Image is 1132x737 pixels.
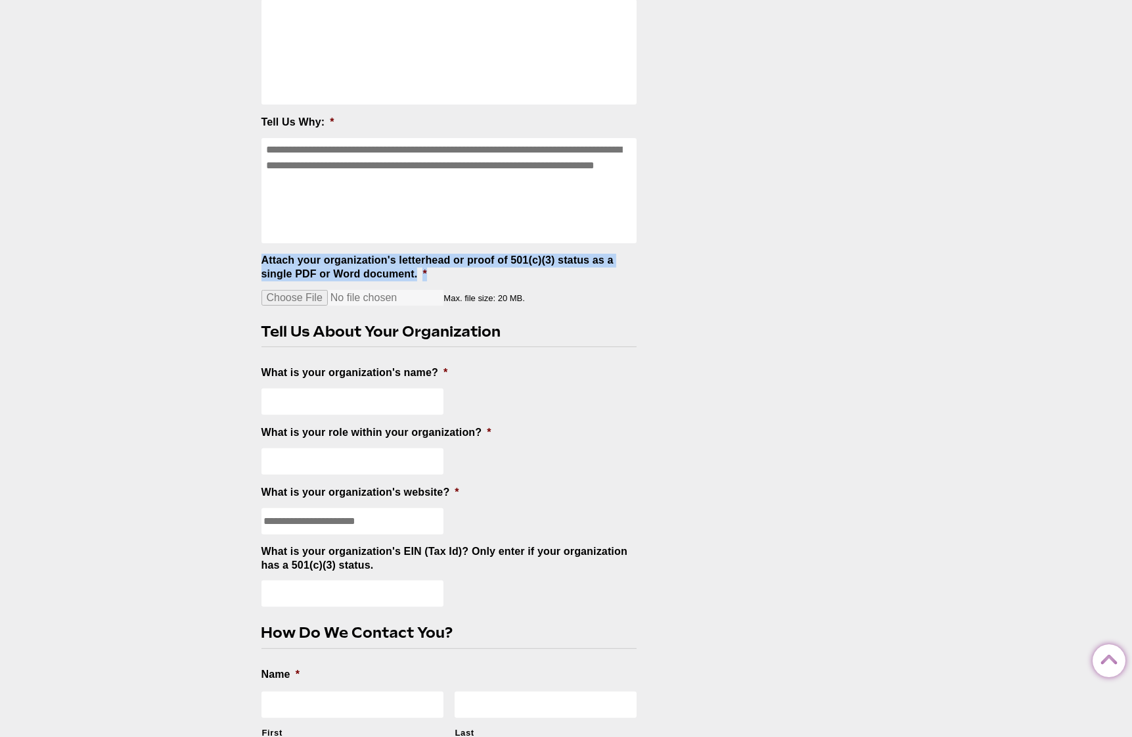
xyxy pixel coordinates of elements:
span: Max. file size: 20 MB. [443,283,535,303]
label: What is your role within your organization? [261,426,491,440]
a: Back to Top [1093,645,1119,671]
label: Attach your organization's letterhead or proof of 501(c)(3) status as a single PDF or Word document. [261,254,637,281]
label: What is your organization's EIN (Tax Id)? Only enter if your organization has a 501(c)(3) status. [261,545,637,573]
h2: How Do We Contact You? [261,623,627,643]
label: What is your organization's website? [261,486,459,500]
label: What is your organization's name? [261,366,448,380]
label: Name [261,668,300,682]
h2: Tell Us About Your Organization [261,321,627,342]
label: Tell Us Why: [261,116,334,130]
